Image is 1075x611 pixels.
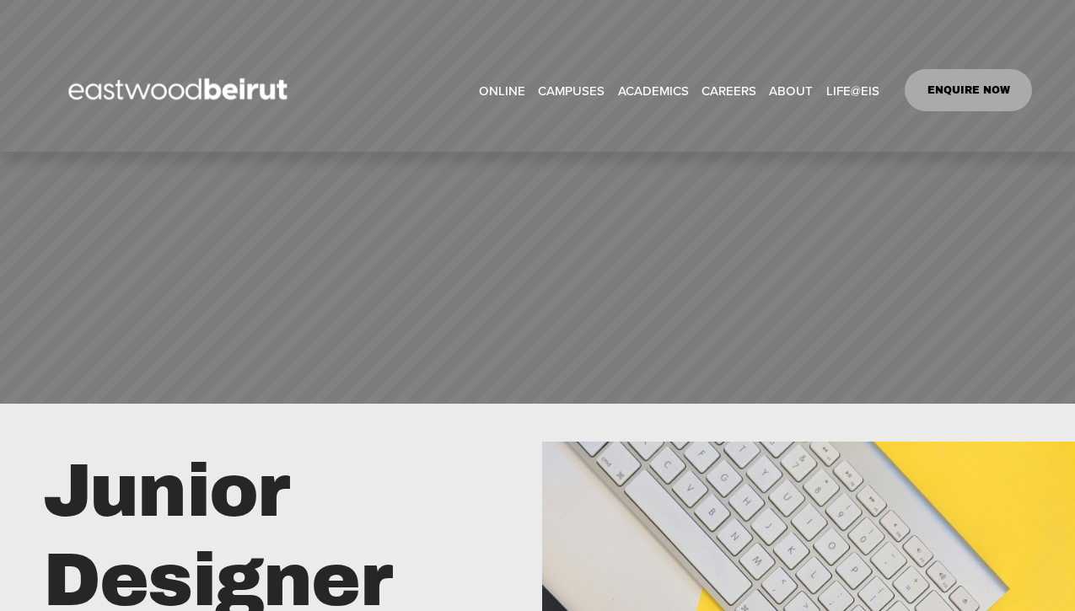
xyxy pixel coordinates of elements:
[538,78,605,103] a: folder dropdown
[826,79,879,102] span: LIFE@EIS
[618,79,689,102] span: ACADEMICS
[769,78,813,103] a: folder dropdown
[538,79,605,102] span: CAMPUSES
[618,78,689,103] a: folder dropdown
[701,78,756,103] a: CAREERS
[43,47,318,133] img: EastwoodIS Global Site
[479,78,525,103] a: ONLINE
[905,69,1032,111] a: ENQUIRE NOW
[826,78,879,103] a: folder dropdown
[769,79,813,102] span: ABOUT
